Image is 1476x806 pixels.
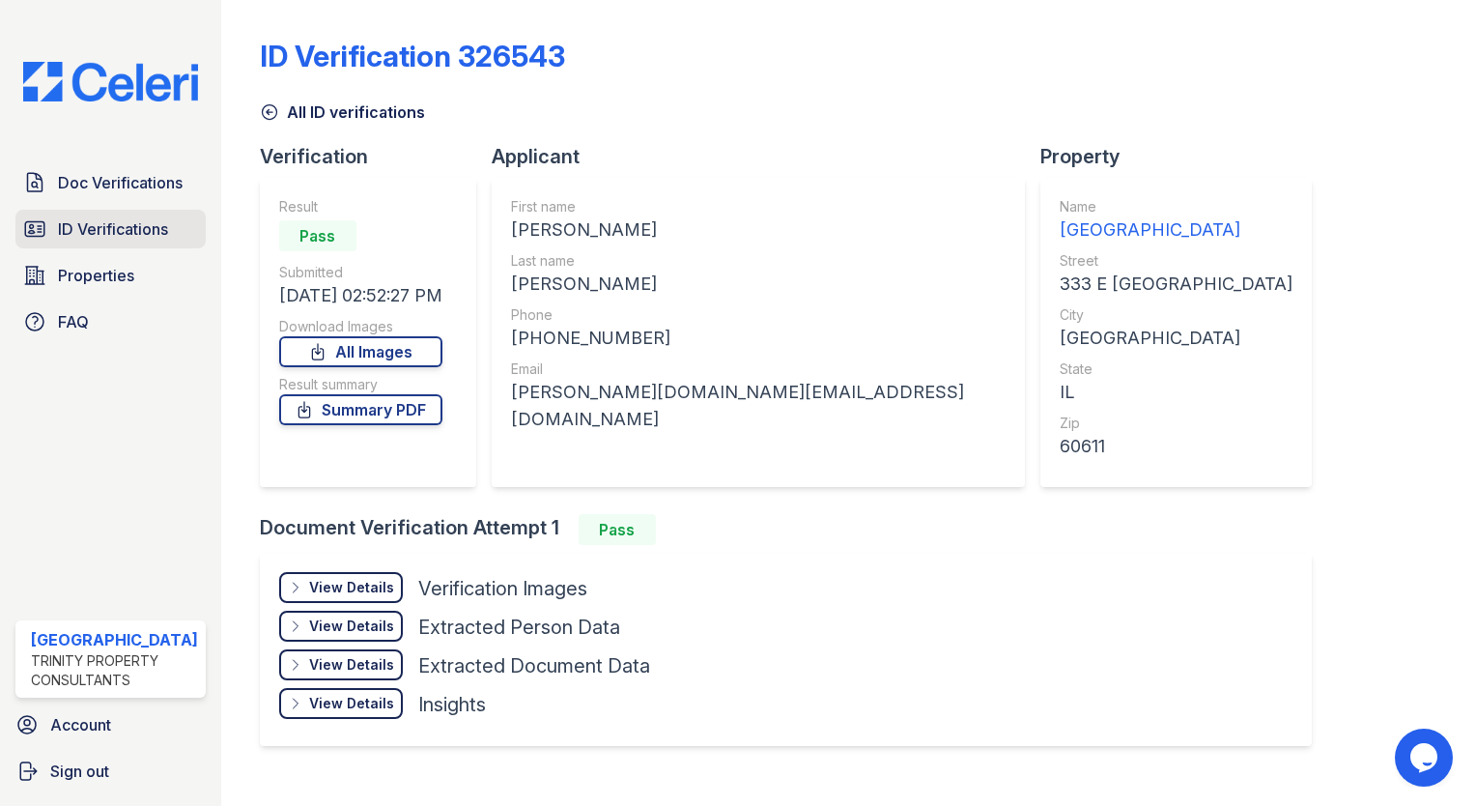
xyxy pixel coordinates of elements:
[260,101,425,124] a: All ID verifications
[58,310,89,333] span: FAQ
[1040,143,1327,170] div: Property
[1395,729,1457,787] iframe: chat widget
[260,39,565,73] div: ID Verification 326543
[1060,197,1292,244] a: Name [GEOGRAPHIC_DATA]
[58,217,168,241] span: ID Verifications
[511,360,1006,379] div: Email
[279,263,442,282] div: Submitted
[279,375,442,394] div: Result summary
[15,210,206,248] a: ID Verifications
[1060,360,1292,379] div: State
[1060,379,1292,406] div: IL
[1060,216,1292,244] div: [GEOGRAPHIC_DATA]
[15,256,206,295] a: Properties
[260,143,492,170] div: Verification
[58,171,183,194] span: Doc Verifications
[279,336,442,367] a: All Images
[8,62,213,101] img: CE_Logo_Blue-a8612792a0a2168367f1c8372b55b34899dd931a85d93a1a3d3e32e68fde9ad4.png
[511,197,1006,216] div: First name
[1060,271,1292,298] div: 333 E [GEOGRAPHIC_DATA]
[511,216,1006,244] div: [PERSON_NAME]
[15,163,206,202] a: Doc Verifications
[279,220,356,251] div: Pass
[309,617,394,636] div: View Details
[279,282,442,309] div: [DATE] 02:52:27 PM
[511,325,1006,352] div: [PHONE_NUMBER]
[1060,414,1292,433] div: Zip
[15,302,206,341] a: FAQ
[1060,197,1292,216] div: Name
[260,514,1327,545] div: Document Verification Attempt 1
[418,575,587,602] div: Verification Images
[309,694,394,713] div: View Details
[418,614,620,641] div: Extracted Person Data
[492,143,1040,170] div: Applicant
[418,652,650,679] div: Extracted Document Data
[309,655,394,675] div: View Details
[50,760,109,783] span: Sign out
[1060,325,1292,352] div: [GEOGRAPHIC_DATA]
[1060,251,1292,271] div: Street
[511,305,1006,325] div: Phone
[31,651,198,690] div: Trinity Property Consultants
[309,578,394,597] div: View Details
[1060,305,1292,325] div: City
[511,271,1006,298] div: [PERSON_NAME]
[58,264,134,287] span: Properties
[511,251,1006,271] div: Last name
[418,691,486,718] div: Insights
[279,394,442,425] a: Summary PDF
[8,752,213,791] a: Sign out
[279,197,442,216] div: Result
[579,514,656,545] div: Pass
[279,317,442,336] div: Download Images
[8,705,213,744] a: Account
[511,379,1006,433] div: [PERSON_NAME][DOMAIN_NAME][EMAIL_ADDRESS][DOMAIN_NAME]
[31,628,198,651] div: [GEOGRAPHIC_DATA]
[50,713,111,736] span: Account
[1060,433,1292,460] div: 60611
